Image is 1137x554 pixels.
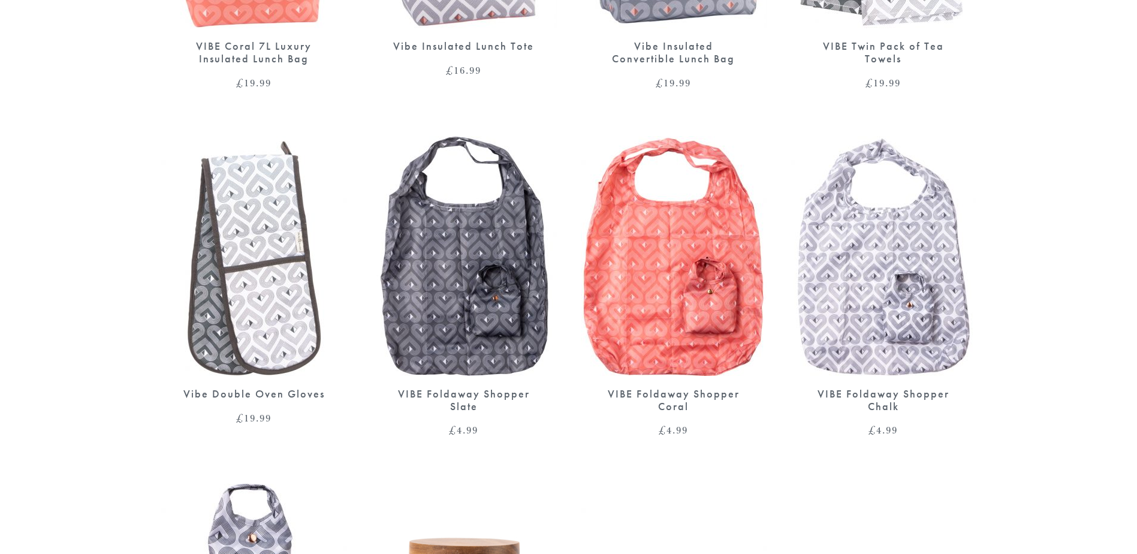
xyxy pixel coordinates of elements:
[602,388,746,413] div: VIBE Foldaway Shopper Coral
[236,411,244,425] span: £
[865,76,873,90] span: £
[581,136,767,376] img: VIBE Foldaway Shopper Coral
[865,76,901,90] bdi: 19.99
[392,388,536,413] div: VIBE Foldaway Shopper Slate
[236,76,272,90] bdi: 19.99
[791,136,976,436] a: VIBE Shoppers Chalk VIBE Foldaway Shopper Chalk £4.99
[868,423,898,437] bdi: 4.99
[446,63,481,77] bdi: 16.99
[791,136,976,376] img: VIBE Shoppers Chalk
[161,136,347,423] a: Vibe Cotton Double Oven Glove Vibe Double Oven Gloves £19.99
[581,136,767,436] a: VIBE Foldaway Shopper Coral VIBE Foldaway Shopper Coral £4.99
[659,423,688,437] bdi: 4.99
[182,388,326,401] div: Vibe Double Oven Gloves
[656,76,663,90] span: £
[812,40,955,65] div: VIBE Twin Pack of Tea Towels
[236,76,244,90] span: £
[868,423,876,437] span: £
[812,388,955,413] div: VIBE Foldaway Shopper Chalk
[449,423,478,437] bdi: 4.99
[656,76,691,90] bdi: 19.99
[371,136,557,436] a: VIBE Foldaway Shopper Slate VIBE Foldaway Shopper Slate £4.99
[449,423,457,437] span: £
[182,40,326,65] div: VIBE Coral 7L Luxury Insulated Lunch Bag
[371,136,557,376] img: VIBE Foldaway Shopper Slate
[161,136,347,376] img: Vibe Cotton Double Oven Glove
[446,63,454,77] span: £
[392,40,536,53] div: Vibe Insulated Lunch Tote
[236,411,272,425] bdi: 19.99
[659,423,666,437] span: £
[602,40,746,65] div: Vibe Insulated Convertible Lunch Bag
